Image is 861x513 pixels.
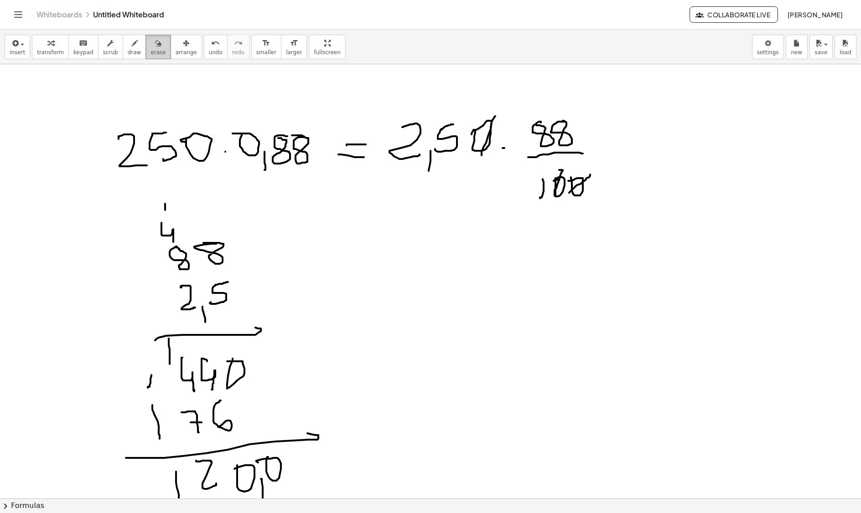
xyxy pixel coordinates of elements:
span: [PERSON_NAME] [787,10,843,19]
button: scrub [98,35,123,59]
span: scrub [103,49,118,56]
button: fullscreen [309,35,345,59]
span: insert [10,49,25,56]
span: new [791,49,802,56]
span: erase [150,49,166,56]
button: new [786,35,808,59]
i: undo [211,38,220,49]
button: Toggle navigation [11,7,26,22]
span: load [840,49,851,56]
button: erase [145,35,171,59]
span: draw [128,49,141,56]
a: Whiteboards [36,10,82,19]
button: arrange [171,35,202,59]
button: transform [32,35,69,59]
button: load [835,35,856,59]
button: format_sizesmaller [251,35,281,59]
button: [PERSON_NAME] [780,6,850,23]
i: format_size [262,38,270,49]
span: undo [209,49,223,56]
button: redoredo [227,35,249,59]
button: Collaborate Live [690,6,778,23]
span: arrange [176,49,197,56]
button: settings [752,35,784,59]
span: keypad [73,49,93,56]
span: Collaborate Live [697,10,770,19]
span: transform [37,49,64,56]
span: smaller [256,49,276,56]
span: settings [757,49,779,56]
button: keyboardkeypad [68,35,99,59]
button: save [809,35,833,59]
i: format_size [290,38,298,49]
button: draw [123,35,146,59]
span: redo [232,49,244,56]
button: insert [5,35,30,59]
i: redo [234,38,243,49]
button: undoundo [204,35,228,59]
i: keyboard [79,38,88,49]
span: larger [286,49,302,56]
span: save [814,49,827,56]
span: fullscreen [314,49,340,56]
button: format_sizelarger [281,35,307,59]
